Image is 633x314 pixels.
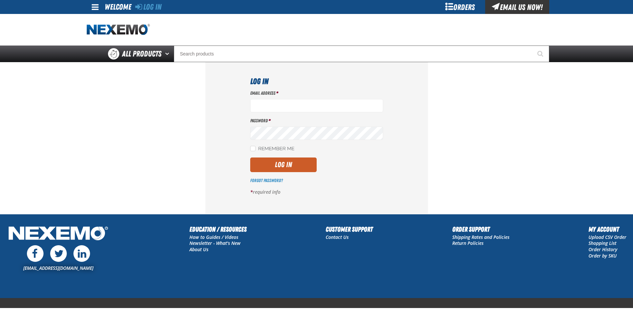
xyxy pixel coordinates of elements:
[326,224,373,234] h2: Customer Support
[250,146,256,151] input: Remember Me
[250,157,317,172] button: Log In
[250,90,383,96] label: Email Address
[87,24,150,36] a: Home
[87,24,150,36] img: Nexemo logo
[189,246,208,253] a: About Us
[588,253,617,259] a: Order by SKU
[135,2,161,12] a: Log In
[122,48,161,60] span: All Products
[250,189,383,195] p: required info
[588,246,617,253] a: Order History
[588,224,626,234] h2: My Account
[7,224,110,244] img: Nexemo Logo
[588,240,616,246] a: Shopping List
[250,146,294,152] label: Remember Me
[588,234,626,240] a: Upload CSV Order
[189,224,247,234] h2: Education / Resources
[452,234,509,240] a: Shipping Rates and Policies
[452,240,483,246] a: Return Policies
[163,46,174,62] button: Open All Products pages
[250,178,283,183] a: Forgot Password?
[533,46,549,62] button: Start Searching
[326,234,349,240] a: Contact Us
[189,234,238,240] a: How to Guides / Videos
[452,224,509,234] h2: Order Support
[189,240,241,246] a: Newsletter - What's New
[174,46,549,62] input: Search
[23,265,93,271] a: [EMAIL_ADDRESS][DOMAIN_NAME]
[250,75,383,87] h1: Log In
[250,118,383,124] label: Password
